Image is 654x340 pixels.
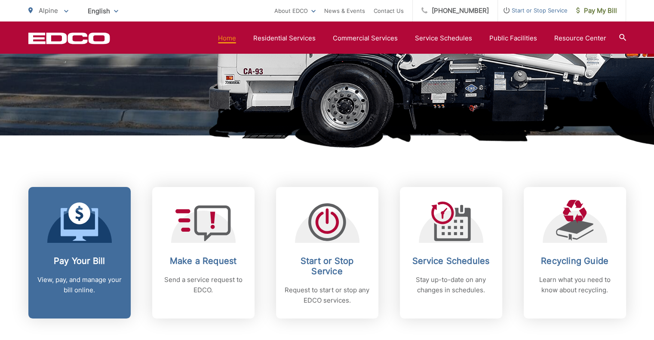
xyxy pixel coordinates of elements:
[37,275,122,295] p: View, pay, and manage your bill online.
[161,256,246,266] h2: Make a Request
[415,33,472,43] a: Service Schedules
[408,256,494,266] h2: Service Schedules
[532,256,617,266] h2: Recycling Guide
[274,6,316,16] a: About EDCO
[333,33,398,43] a: Commercial Services
[218,33,236,43] a: Home
[554,33,606,43] a: Resource Center
[285,285,370,306] p: Request to start or stop any EDCO services.
[324,6,365,16] a: News & Events
[37,256,122,266] h2: Pay Your Bill
[400,187,502,319] a: Service Schedules Stay up-to-date on any changes in schedules.
[374,6,404,16] a: Contact Us
[532,275,617,295] p: Learn what you need to know about recycling.
[408,275,494,295] p: Stay up-to-date on any changes in schedules.
[39,6,58,15] span: Alpine
[576,6,617,16] span: Pay My Bill
[489,33,537,43] a: Public Facilities
[28,32,110,44] a: EDCD logo. Return to the homepage.
[524,187,626,319] a: Recycling Guide Learn what you need to know about recycling.
[28,187,131,319] a: Pay Your Bill View, pay, and manage your bill online.
[161,275,246,295] p: Send a service request to EDCO.
[253,33,316,43] a: Residential Services
[152,187,255,319] a: Make a Request Send a service request to EDCO.
[81,3,125,18] span: English
[285,256,370,276] h2: Start or Stop Service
